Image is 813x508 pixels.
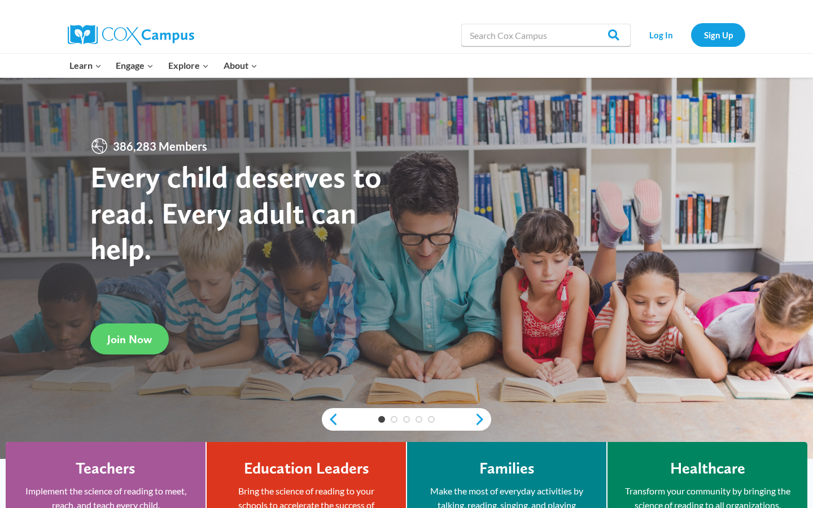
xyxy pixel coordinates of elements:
h4: Education Leaders [244,459,369,478]
h4: Teachers [76,459,135,478]
h4: Healthcare [670,459,745,478]
span: About [224,58,257,73]
a: 1 [378,416,385,423]
span: Learn [69,58,102,73]
span: Explore [168,58,209,73]
a: Join Now [90,323,169,354]
span: 386,283 Members [108,137,212,155]
span: Join Now [107,332,152,346]
a: 4 [416,416,422,423]
input: Search Cox Campus [461,24,631,46]
a: 5 [428,416,435,423]
a: 3 [403,416,410,423]
span: Engage [116,58,154,73]
div: content slider buttons [322,408,491,431]
a: 2 [391,416,397,423]
a: previous [322,413,339,426]
a: next [474,413,491,426]
nav: Secondary Navigation [636,23,745,46]
a: Sign Up [691,23,745,46]
nav: Primary Navigation [62,54,264,77]
strong: Every child deserves to read. Every adult can help. [90,159,382,266]
img: Cox Campus [68,25,194,45]
a: Log In [636,23,685,46]
h4: Families [479,459,535,478]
